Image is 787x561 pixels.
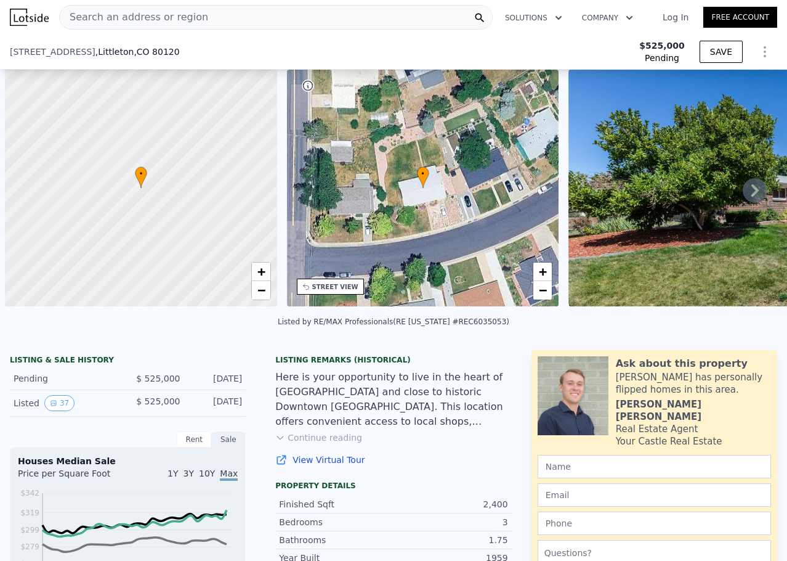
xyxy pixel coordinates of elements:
span: + [257,264,265,279]
a: Log In [648,11,703,23]
button: SAVE [700,41,743,63]
span: $ 525,000 [136,374,180,383]
input: Email [538,483,771,507]
div: Your Castle Real Estate [616,435,722,448]
a: Zoom in [533,263,552,281]
tspan: $342 [20,489,39,498]
div: Bedrooms [279,516,393,528]
span: $ 525,000 [136,396,180,406]
div: Sale [211,432,246,448]
div: Price per Square Foot [18,467,128,487]
div: [DATE] [190,395,242,411]
input: Name [538,455,771,478]
div: Listing Remarks (Historical) [275,355,511,365]
div: Here is your opportunity to live in the heart of [GEOGRAPHIC_DATA] and close to historic Downtown... [275,370,511,429]
a: Zoom in [252,263,270,281]
div: 2,400 [393,498,508,510]
span: • [135,168,147,179]
span: 3Y [184,469,194,478]
div: Listed [14,395,118,411]
a: Zoom out [533,281,552,300]
span: + [539,264,547,279]
button: View historical data [44,395,75,411]
tspan: $319 [20,509,39,517]
span: • [417,168,429,179]
button: Company [572,7,643,29]
button: Continue reading [275,432,362,444]
div: [PERSON_NAME] [PERSON_NAME] [616,398,771,423]
span: Max [220,469,238,481]
div: Property details [275,481,511,491]
div: • [135,166,147,188]
div: 1.75 [393,534,508,546]
span: , CO 80120 [134,47,179,57]
a: View Virtual Tour [275,454,511,466]
div: Finished Sqft [279,498,393,510]
input: Phone [538,512,771,535]
span: 1Y [167,469,178,478]
a: Zoom out [252,281,270,300]
div: Ask about this property [616,356,748,371]
a: Free Account [703,7,777,28]
span: , Littleton [95,46,180,58]
div: [PERSON_NAME] has personally flipped homes in this area. [616,371,771,396]
div: • [417,166,429,188]
div: Bathrooms [279,534,393,546]
tspan: $279 [20,543,39,551]
div: Listed by RE/MAX Professionals (RE [US_STATE] #REC6035053) [278,317,509,326]
span: [STREET_ADDRESS] [10,46,95,58]
div: 3 [393,516,508,528]
div: LISTING & SALE HISTORY [10,355,246,367]
span: − [257,282,265,298]
div: Pending [14,372,118,385]
span: Pending [645,52,679,64]
span: Search an address or region [60,10,208,25]
button: Solutions [495,7,572,29]
div: Rent [177,432,211,448]
div: [DATE] [190,372,242,385]
div: STREET VIEW [312,282,358,292]
div: Real Estate Agent [616,423,698,435]
tspan: $299 [20,526,39,534]
span: 10Y [199,469,215,478]
span: $525,000 [639,39,685,52]
img: Lotside [10,9,49,26]
div: Houses Median Sale [18,455,238,467]
span: − [539,282,547,298]
button: Show Options [753,39,777,64]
